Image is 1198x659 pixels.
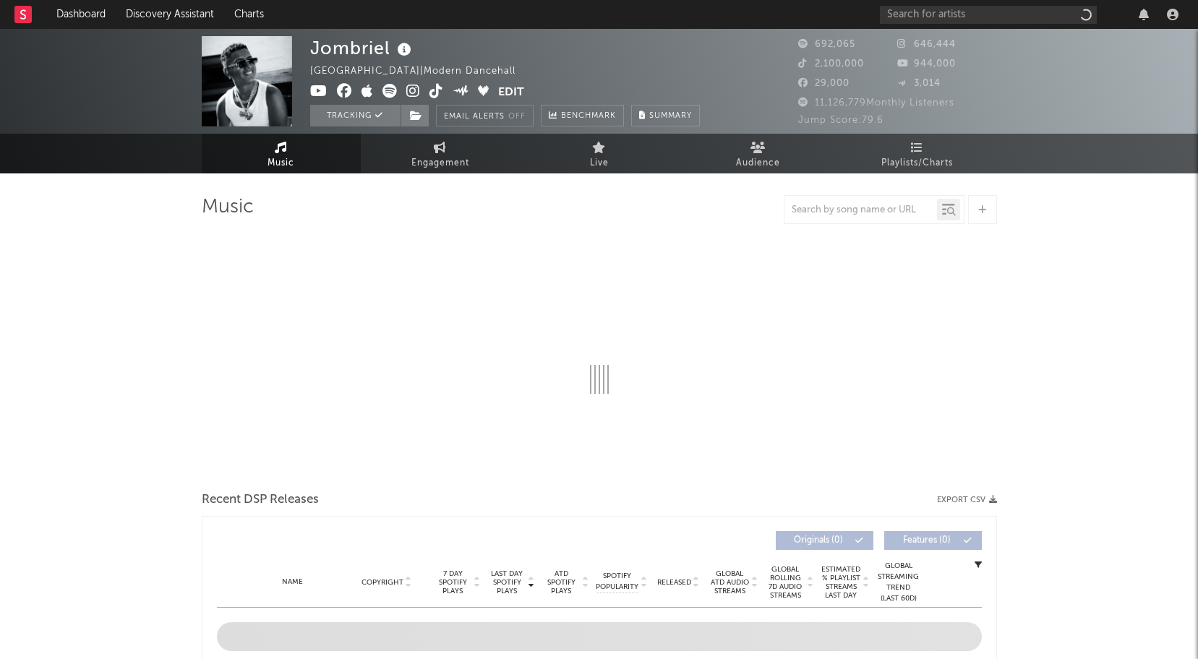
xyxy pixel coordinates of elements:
[434,569,472,595] span: 7 Day Spotify Plays
[776,531,873,550] button: Originals(0)
[310,63,532,80] div: [GEOGRAPHIC_DATA] | Modern Dancehall
[798,79,850,88] span: 29,000
[436,105,534,126] button: Email AlertsOff
[679,134,838,173] a: Audience
[880,6,1097,24] input: Search for artists
[838,134,997,173] a: Playlists/Charts
[310,36,415,60] div: Jombriel
[649,112,692,120] span: Summary
[657,578,691,587] span: Released
[897,79,941,88] span: 3,014
[561,108,616,125] span: Benchmark
[736,155,780,172] span: Audience
[798,116,883,125] span: Jump Score: 79.6
[310,105,401,126] button: Tracking
[798,40,855,49] span: 692,065
[268,155,294,172] span: Music
[894,536,960,545] span: Features ( 0 )
[798,98,954,108] span: 11,126,779 Monthly Listeners
[541,105,624,126] a: Benchmark
[631,105,700,126] button: Summary
[361,134,520,173] a: Engagement
[937,496,997,504] button: Export CSV
[897,40,956,49] span: 646,444
[520,134,679,173] a: Live
[202,134,361,173] a: Music
[202,491,319,509] span: Recent DSP Releases
[798,59,864,69] span: 2,100,000
[897,59,956,69] span: 944,000
[881,155,953,172] span: Playlists/Charts
[821,565,861,600] span: Estimated % Playlist Streams Last Day
[785,536,852,545] span: Originals ( 0 )
[596,571,638,593] span: Spotify Popularity
[877,561,920,604] div: Global Streaming Trend (Last 60D)
[488,569,526,595] span: Last Day Spotify Plays
[498,84,524,102] button: Edit
[710,569,750,595] span: Global ATD Audio Streams
[766,565,805,600] span: Global Rolling 7D Audio Streams
[542,569,581,595] span: ATD Spotify Plays
[590,155,609,172] span: Live
[508,113,526,121] em: Off
[884,531,982,550] button: Features(0)
[246,577,341,587] div: Name
[411,155,469,172] span: Engagement
[361,578,403,587] span: Copyright
[784,204,937,216] input: Search by song name or URL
